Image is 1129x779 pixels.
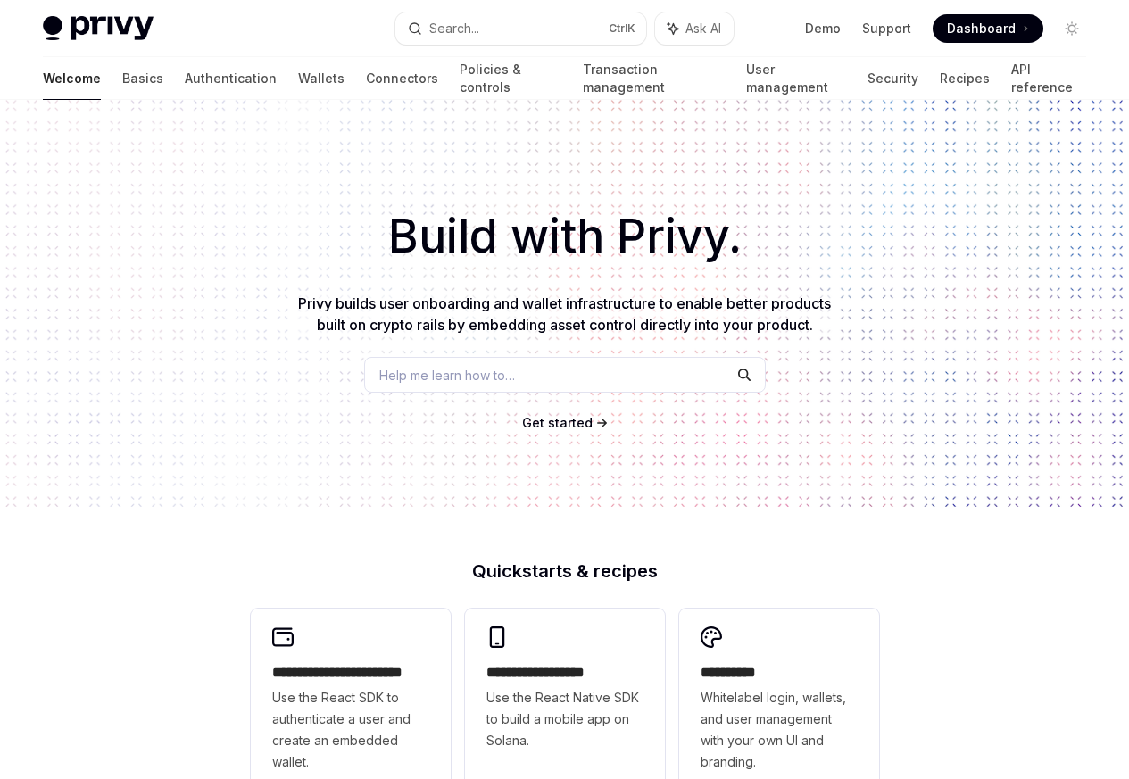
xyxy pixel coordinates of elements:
a: Demo [805,20,841,37]
span: Get started [522,415,593,430]
button: Toggle dark mode [1058,14,1086,43]
h2: Quickstarts & recipes [251,562,879,580]
img: light logo [43,16,154,41]
a: Authentication [185,57,277,100]
a: Basics [122,57,163,100]
span: Whitelabel login, wallets, and user management with your own UI and branding. [701,687,858,773]
a: User management [746,57,847,100]
div: Search... [429,18,479,39]
h1: Build with Privy. [29,202,1100,271]
a: Support [862,20,911,37]
a: Transaction management [583,57,724,100]
span: Ctrl K [609,21,635,36]
a: API reference [1011,57,1086,100]
a: Security [868,57,918,100]
span: Dashboard [947,20,1016,37]
span: Help me learn how to… [379,366,515,385]
button: Search...CtrlK [395,12,646,45]
a: Dashboard [933,14,1043,43]
a: Wallets [298,57,345,100]
a: Welcome [43,57,101,100]
span: Use the React SDK to authenticate a user and create an embedded wallet. [272,687,429,773]
a: Get started [522,414,593,432]
a: Connectors [366,57,438,100]
span: Ask AI [685,20,721,37]
a: Policies & controls [460,57,561,100]
span: Use the React Native SDK to build a mobile app on Solana. [486,687,643,751]
button: Ask AI [655,12,734,45]
span: Privy builds user onboarding and wallet infrastructure to enable better products built on crypto ... [298,294,831,334]
a: Recipes [940,57,990,100]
